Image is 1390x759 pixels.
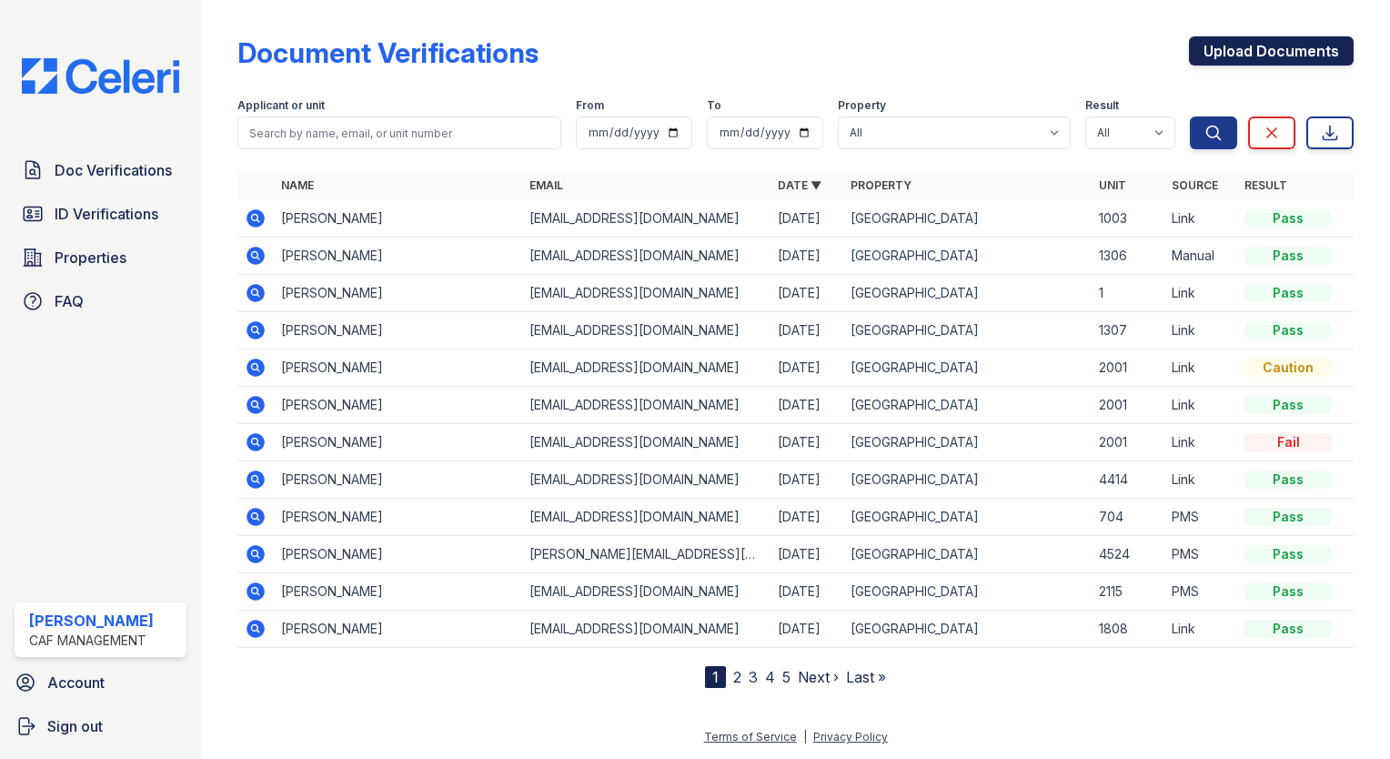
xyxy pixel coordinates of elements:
[522,200,771,238] td: [EMAIL_ADDRESS][DOMAIN_NAME]
[771,275,843,312] td: [DATE]
[749,668,758,686] a: 3
[522,312,771,349] td: [EMAIL_ADDRESS][DOMAIN_NAME]
[843,387,1092,424] td: [GEOGRAPHIC_DATA]
[851,178,912,192] a: Property
[55,203,158,225] span: ID Verifications
[843,499,1092,536] td: [GEOGRAPHIC_DATA]
[1244,508,1332,526] div: Pass
[1244,433,1332,451] div: Fail
[1092,238,1164,275] td: 1306
[522,499,771,536] td: [EMAIL_ADDRESS][DOMAIN_NAME]
[237,116,561,149] input: Search by name, email, or unit number
[274,536,522,573] td: [PERSON_NAME]
[274,238,522,275] td: [PERSON_NAME]
[1244,321,1332,339] div: Pass
[1244,620,1332,638] div: Pass
[55,290,84,312] span: FAQ
[274,200,522,238] td: [PERSON_NAME]
[1092,573,1164,611] td: 2115
[1244,545,1332,563] div: Pass
[274,611,522,648] td: [PERSON_NAME]
[1164,200,1237,238] td: Link
[771,536,843,573] td: [DATE]
[843,312,1092,349] td: [GEOGRAPHIC_DATA]
[1172,178,1218,192] a: Source
[15,196,186,232] a: ID Verifications
[522,238,771,275] td: [EMAIL_ADDRESS][DOMAIN_NAME]
[782,668,791,686] a: 5
[765,668,775,686] a: 4
[576,98,604,113] label: From
[1092,312,1164,349] td: 1307
[15,283,186,319] a: FAQ
[1092,499,1164,536] td: 704
[846,668,886,686] a: Last »
[838,98,886,113] label: Property
[522,461,771,499] td: [EMAIL_ADDRESS][DOMAIN_NAME]
[778,178,821,192] a: Date ▼
[29,610,154,632] div: [PERSON_NAME]
[1092,461,1164,499] td: 4414
[1164,424,1237,461] td: Link
[771,611,843,648] td: [DATE]
[274,387,522,424] td: [PERSON_NAME]
[1092,275,1164,312] td: 1
[843,536,1092,573] td: [GEOGRAPHIC_DATA]
[843,611,1092,648] td: [GEOGRAPHIC_DATA]
[274,312,522,349] td: [PERSON_NAME]
[1164,312,1237,349] td: Link
[1244,471,1332,489] div: Pass
[274,349,522,387] td: [PERSON_NAME]
[274,573,522,611] td: [PERSON_NAME]
[522,387,771,424] td: [EMAIL_ADDRESS][DOMAIN_NAME]
[1164,499,1237,536] td: PMS
[843,424,1092,461] td: [GEOGRAPHIC_DATA]
[15,152,186,188] a: Doc Verifications
[1244,247,1332,265] div: Pass
[7,708,194,744] a: Sign out
[771,200,843,238] td: [DATE]
[47,672,105,693] span: Account
[522,424,771,461] td: [EMAIL_ADDRESS][DOMAIN_NAME]
[813,730,888,744] a: Privacy Policy
[55,247,126,268] span: Properties
[1092,424,1164,461] td: 2001
[843,461,1092,499] td: [GEOGRAPHIC_DATA]
[529,178,563,192] a: Email
[1164,536,1237,573] td: PMS
[1164,461,1237,499] td: Link
[1092,387,1164,424] td: 2001
[771,387,843,424] td: [DATE]
[1164,387,1237,424] td: Link
[522,275,771,312] td: [EMAIL_ADDRESS][DOMAIN_NAME]
[798,668,839,686] a: Next ›
[274,499,522,536] td: [PERSON_NAME]
[771,461,843,499] td: [DATE]
[55,159,172,181] span: Doc Verifications
[771,238,843,275] td: [DATE]
[733,668,741,686] a: 2
[237,36,539,69] div: Document Verifications
[522,349,771,387] td: [EMAIL_ADDRESS][DOMAIN_NAME]
[1244,284,1332,302] div: Pass
[29,632,154,650] div: CAF Management
[843,573,1092,611] td: [GEOGRAPHIC_DATA]
[274,424,522,461] td: [PERSON_NAME]
[281,178,314,192] a: Name
[47,715,103,737] span: Sign out
[522,573,771,611] td: [EMAIL_ADDRESS][DOMAIN_NAME]
[522,536,771,573] td: [PERSON_NAME][EMAIL_ADDRESS][PERSON_NAME][DOMAIN_NAME]
[843,349,1092,387] td: [GEOGRAPHIC_DATA]
[1099,178,1126,192] a: Unit
[1085,98,1119,113] label: Result
[1092,200,1164,238] td: 1003
[707,98,721,113] label: To
[771,349,843,387] td: [DATE]
[1244,359,1332,377] div: Caution
[771,424,843,461] td: [DATE]
[274,461,522,499] td: [PERSON_NAME]
[704,730,797,744] a: Terms of Service
[1164,349,1237,387] td: Link
[1164,611,1237,648] td: Link
[274,275,522,312] td: [PERSON_NAME]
